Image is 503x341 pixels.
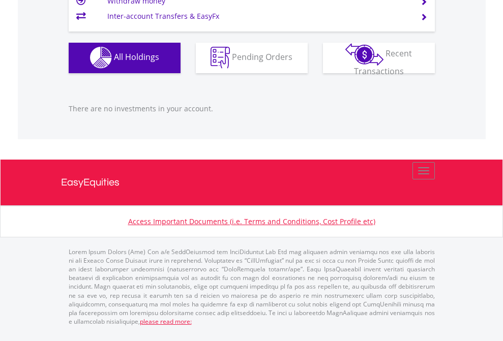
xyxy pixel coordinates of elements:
button: Recent Transactions [323,43,435,73]
a: please read more: [140,317,192,326]
p: There are no investments in your account. [69,104,435,114]
span: All Holdings [114,51,159,63]
img: transactions-zar-wht.png [345,43,383,66]
a: EasyEquities [61,160,442,205]
img: pending_instructions-wht.png [211,47,230,69]
td: Inter-account Transfers & EasyFx [107,9,408,24]
img: holdings-wht.png [90,47,112,69]
button: Pending Orders [196,43,308,73]
a: Access Important Documents (i.e. Terms and Conditions, Cost Profile etc) [128,216,375,226]
button: All Holdings [69,43,181,73]
span: Pending Orders [232,51,292,63]
span: Recent Transactions [354,48,412,77]
p: Lorem Ipsum Dolors (Ame) Con a/e SeddOeiusmod tem InciDiduntut Lab Etd mag aliquaen admin veniamq... [69,247,435,326]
